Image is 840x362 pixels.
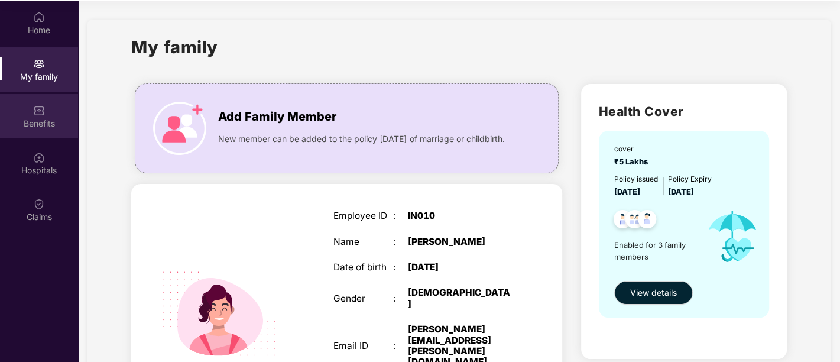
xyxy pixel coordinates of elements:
div: cover [614,144,651,155]
div: IN010 [408,211,513,221]
div: Name [333,237,393,247]
div: : [393,341,408,351]
img: svg+xml;base64,PHN2ZyB4bWxucz0iaHR0cDovL3d3dy53My5vcmcvMjAwMC9zdmciIHdpZHRoPSI0OC45NDMiIGhlaWdodD... [633,206,661,235]
img: svg+xml;base64,PHN2ZyB4bWxucz0iaHR0cDovL3d3dy53My5vcmcvMjAwMC9zdmciIHdpZHRoPSI0OC45NDMiIGhlaWdodD... [608,206,637,235]
img: svg+xml;base64,PHN2ZyBpZD0iSG9zcGl0YWxzIiB4bWxucz0iaHR0cDovL3d3dy53My5vcmcvMjAwMC9zdmciIHdpZHRoPS... [33,151,45,163]
div: Employee ID [333,211,393,221]
div: Policy issued [614,174,658,185]
div: : [393,262,408,273]
span: ₹5 Lakhs [614,157,651,166]
img: svg+xml;base64,PHN2ZyBpZD0iQmVuZWZpdHMiIHhtbG5zPSJodHRwOi8vd3d3LnczLm9yZy8yMDAwL3N2ZyIgd2lkdGg9Ij... [33,105,45,117]
span: New member can be added to the policy [DATE] of marriage or childbirth. [218,132,504,146]
div: [PERSON_NAME] [408,237,513,247]
button: View details [614,281,693,305]
div: Email ID [333,341,393,351]
div: : [393,293,408,304]
span: [DATE] [614,187,640,196]
span: Enabled for 3 family members [614,239,697,263]
span: [DATE] [668,187,694,196]
div: Date of birth [333,262,393,273]
div: Gender [333,293,393,304]
img: svg+xml;base64,PHN2ZyB3aWR0aD0iMjAiIGhlaWdodD0iMjAiIHZpZXdCb3g9IjAgMCAyMCAyMCIgZmlsbD0ibm9uZSIgeG... [33,58,45,70]
h2: Health Cover [599,102,769,121]
img: svg+xml;base64,PHN2ZyB4bWxucz0iaHR0cDovL3d3dy53My5vcmcvMjAwMC9zdmciIHdpZHRoPSI0OC45MTUiIGhlaWdodD... [620,206,649,235]
div: : [393,211,408,221]
img: svg+xml;base64,PHN2ZyBpZD0iSG9tZSIgeG1sbnM9Imh0dHA6Ly93d3cudzMub3JnLzIwMDAvc3ZnIiB3aWR0aD0iMjAiIG... [33,11,45,23]
div: : [393,237,408,247]
img: icon [153,102,206,155]
img: icon [697,198,768,275]
div: Policy Expiry [668,174,712,185]
span: Add Family Member [218,108,336,126]
h1: My family [131,34,218,60]
img: svg+xml;base64,PHN2ZyBpZD0iQ2xhaW0iIHhtbG5zPSJodHRwOi8vd3d3LnczLm9yZy8yMDAwL3N2ZyIgd2lkdGg9IjIwIi... [33,198,45,210]
div: [DEMOGRAPHIC_DATA] [408,287,513,309]
div: [DATE] [408,262,513,273]
span: View details [630,286,677,299]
